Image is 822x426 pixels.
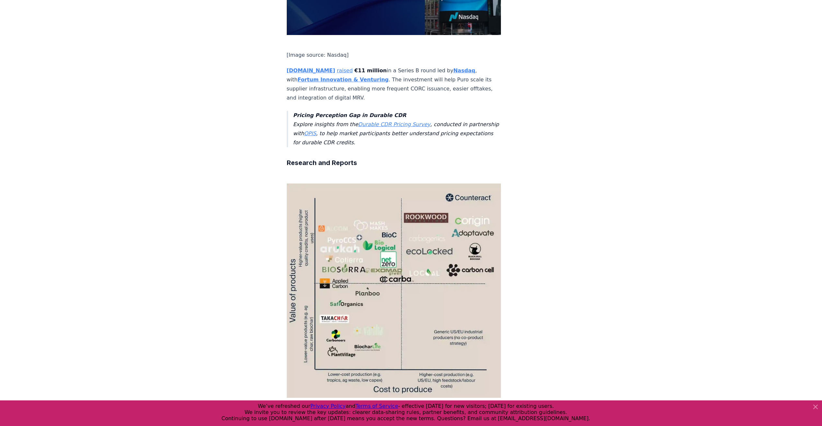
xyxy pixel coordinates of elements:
[293,112,406,118] strong: Pricing Perception Gap in Durable CDR
[287,159,357,167] strong: Research and Reports
[453,67,475,74] a: Nasdaq
[287,66,501,102] p: in a Series B round led by , with . The investment will help Puro scale its supplier infrastructu...
[287,183,501,398] img: blog post image
[287,51,501,60] p: [Image source: Nasdaq]
[358,121,431,127] a: Durable CDR Pricing Survey
[287,67,335,74] a: [DOMAIN_NAME]
[297,77,388,83] a: Fortum Innovation & Venturing
[337,67,353,74] a: raised
[293,112,499,146] em: Explore insights from the , conducted in partnership with , to help market participants better un...
[354,67,387,74] strong: €11 million
[304,130,316,136] a: OPIS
